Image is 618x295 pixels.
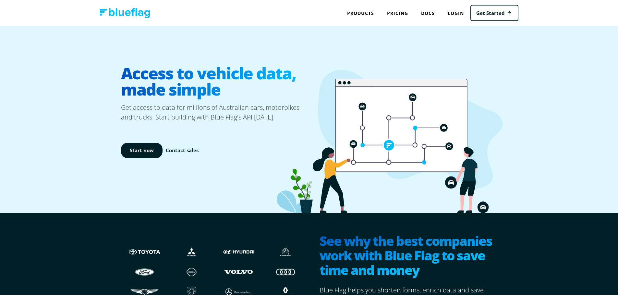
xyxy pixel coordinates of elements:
div: Products [341,6,381,20]
a: Get Started [470,5,518,21]
img: Mistubishi logo [175,246,209,258]
h2: See why the best companies work with Blue Flag to save time and money [320,233,497,279]
img: Hyundai logo [222,246,256,258]
a: Docs [415,6,441,20]
img: Volvo logo [222,266,256,278]
a: Contact sales [166,147,199,154]
img: Toyota logo [127,246,162,258]
h1: Access to vehicle data, made simple [121,60,309,103]
a: Pricing [381,6,415,20]
img: Nissan logo [175,266,209,278]
p: Get access to data for millions of Australian cars, motorbikes and trucks. Start building with Bl... [121,103,309,122]
img: Citroen logo [269,246,303,258]
a: Start now [121,143,163,158]
a: Login to Blue Flag application [441,6,470,20]
img: Audi logo [269,266,303,278]
img: Blue Flag logo [100,8,150,18]
img: Ford logo [127,266,162,278]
